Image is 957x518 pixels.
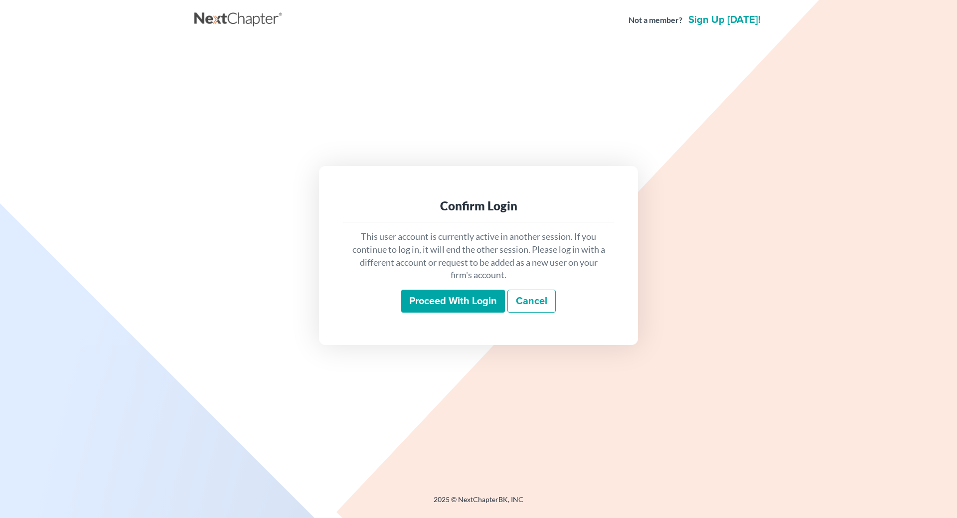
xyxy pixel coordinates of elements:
[401,290,505,313] input: Proceed with login
[629,14,682,26] strong: Not a member?
[351,230,606,282] p: This user account is currently active in another session. If you continue to log in, it will end ...
[351,198,606,214] div: Confirm Login
[507,290,556,313] a: Cancel
[686,15,763,25] a: Sign up [DATE]!
[194,495,763,513] div: 2025 © NextChapterBK, INC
